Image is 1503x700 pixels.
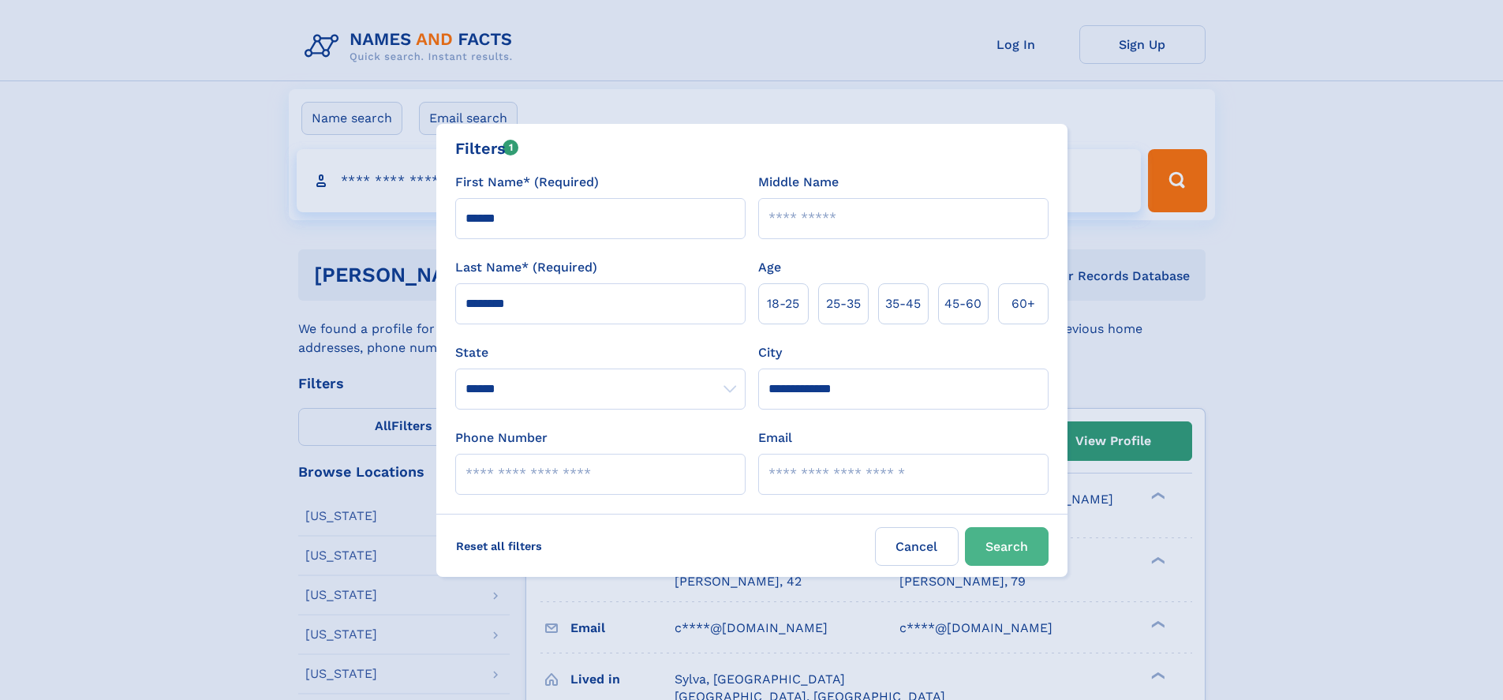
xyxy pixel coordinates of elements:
[758,258,781,277] label: Age
[767,294,799,313] span: 18‑25
[758,173,839,192] label: Middle Name
[455,429,548,447] label: Phone Number
[826,294,861,313] span: 25‑35
[446,527,552,565] label: Reset all filters
[758,343,782,362] label: City
[455,343,746,362] label: State
[758,429,792,447] label: Email
[455,137,519,160] div: Filters
[875,527,959,566] label: Cancel
[965,527,1049,566] button: Search
[944,294,981,313] span: 45‑60
[885,294,921,313] span: 35‑45
[455,173,599,192] label: First Name* (Required)
[455,258,597,277] label: Last Name* (Required)
[1011,294,1035,313] span: 60+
